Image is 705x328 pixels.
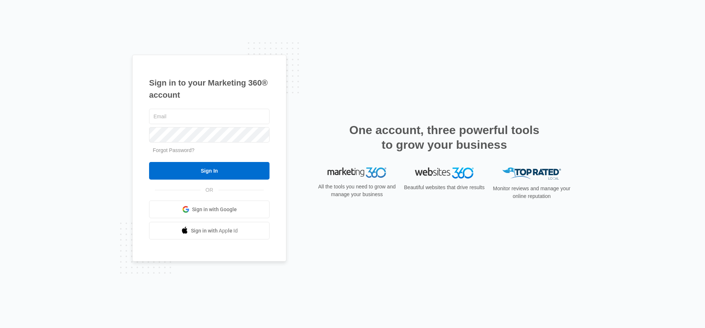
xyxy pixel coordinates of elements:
[316,183,398,198] p: All the tools you need to grow and manage your business
[328,167,386,178] img: Marketing 360
[191,227,238,235] span: Sign in with Apple Id
[347,123,542,152] h2: One account, three powerful tools to grow your business
[149,77,270,101] h1: Sign in to your Marketing 360® account
[403,184,485,191] p: Beautiful websites that drive results
[149,162,270,180] input: Sign In
[491,185,573,200] p: Monitor reviews and manage your online reputation
[200,186,218,194] span: OR
[415,167,474,178] img: Websites 360
[149,201,270,218] a: Sign in with Google
[192,206,237,213] span: Sign in with Google
[502,167,561,180] img: Top Rated Local
[149,222,270,239] a: Sign in with Apple Id
[149,109,270,124] input: Email
[153,147,195,153] a: Forgot Password?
